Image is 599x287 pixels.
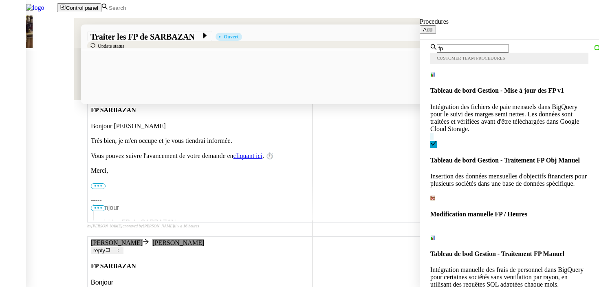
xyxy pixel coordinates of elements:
[91,197,444,204] div: -----
[97,204,444,211] div: Bonjour
[91,183,106,189] label: •••
[430,211,527,218] span: Modification manuelle FP / Heures
[233,152,263,159] a: cliquant ici
[430,53,588,64] div: Customer team procedures
[91,263,444,270] h4: FP SARBAZAN
[87,224,91,228] span: by
[152,239,204,246] a: [PERSON_NAME]
[108,4,178,11] input: Search
[91,107,444,114] h4: FP SARBAZAN
[430,195,435,202] span: 🧮, abacus
[91,247,113,254] button: reply
[430,250,564,257] span: Tableau de bod Gestion - Traitement FP Manuel
[430,234,435,241] span: 📊, bar_chart
[174,224,199,228] span: il y a 16 heures
[123,224,143,228] span: approved by
[91,239,143,246] a: [PERSON_NAME]
[430,87,564,94] span: Tableau de bord Gestion - Mise à jour des FP v1
[91,137,444,145] div: Très bien, je m'en occupe et je vous tiendrai informée.
[91,279,444,286] div: Bonjour
[91,152,444,160] div: Vous pouvez suivre l'avancement de votre demande en . ⏱️
[91,205,106,211] span: •••
[430,71,435,78] span: 📊, bar_chart
[91,122,444,130] div: Bonjour [PERSON_NAME]
[87,224,199,228] small: [PERSON_NAME] [PERSON_NAME]
[91,167,444,174] div: Merci,
[93,247,105,254] span: reply
[66,5,98,11] span: Control panel
[430,173,588,187] div: Insertion des données mensuelles d'objectifs financiers pour plusieurs sociétés dans une base de ...
[430,157,580,164] span: Tableau de bord Gestion - Traitement FP Obj Manuel
[57,3,101,12] button: Control panel
[430,103,588,133] div: Intégration des fichiers de paie mensuels dans BigQuery pour le suivi des marges semi nettes. Les...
